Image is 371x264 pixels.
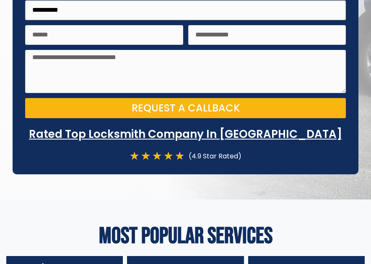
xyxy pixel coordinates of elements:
i: ★ [152,150,162,162]
div: 4.7/5 [130,150,184,162]
i: ★ [141,150,150,162]
div: (4.9 Star Rated) [184,150,241,162]
h2: Most Popular Services [4,225,367,248]
i: ★ [163,150,173,162]
i: ★ [130,150,139,162]
p: Rated Top Locksmith Company In [GEOGRAPHIC_DATA] [25,127,346,142]
button: Request a Callback [25,98,346,118]
span: Request a Callback [132,103,240,113]
i: ★ [175,150,184,162]
form: On Point Locksmith [25,0,346,124]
